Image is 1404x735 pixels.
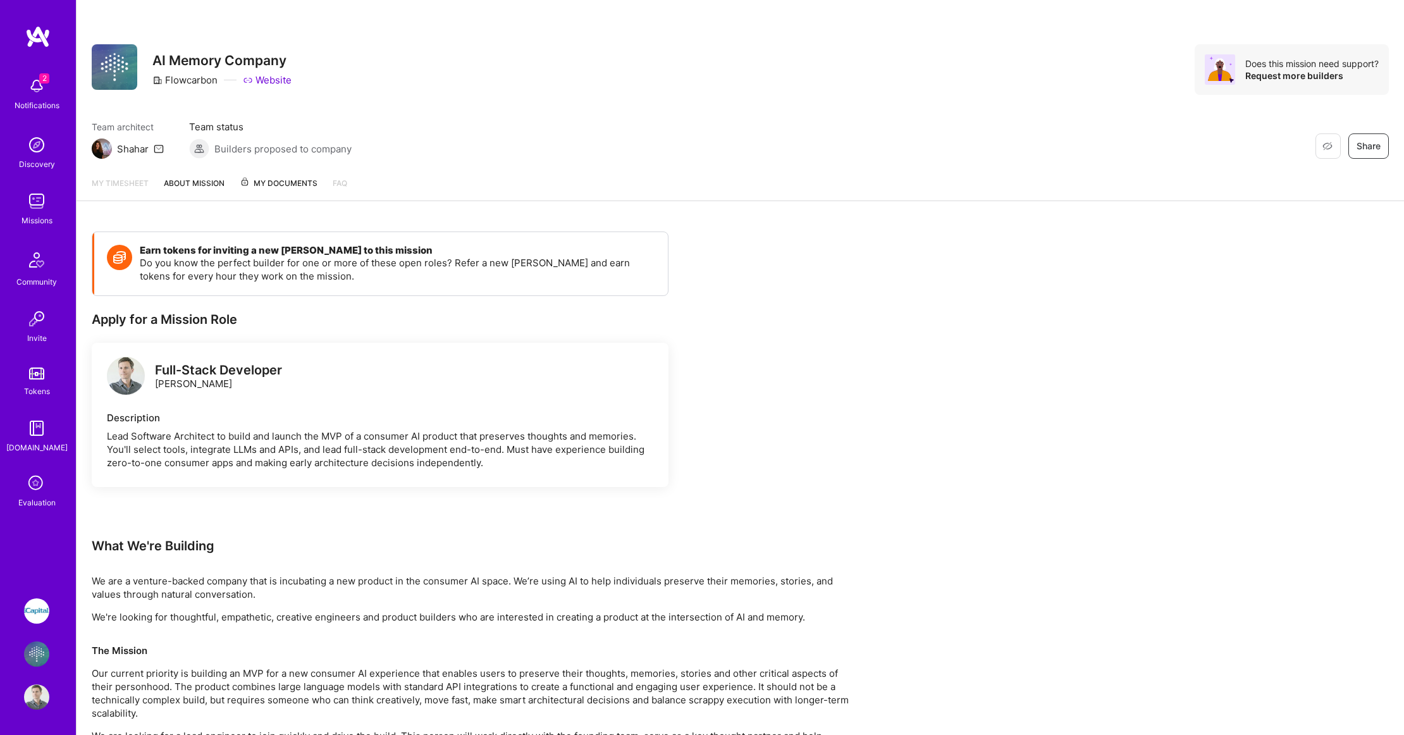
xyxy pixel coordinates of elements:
[333,176,347,201] a: FAQ
[155,364,282,377] div: Full-Stack Developer
[19,157,55,171] div: Discovery
[92,574,851,601] p: We are a venture-backed company that is incubating a new product in the consumer AI space. We’re ...
[1205,54,1235,85] img: Avatar
[92,176,149,201] a: My timesheet
[92,44,137,90] img: Company Logo
[155,364,282,390] div: [PERSON_NAME]
[140,245,655,256] h4: Earn tokens for inviting a new [PERSON_NAME] to this mission
[107,357,145,395] img: logo
[21,684,52,710] a: User Avatar
[92,311,668,328] div: Apply for a Mission Role
[1357,140,1381,152] span: Share
[140,256,655,283] p: Do you know the perfect builder for one or more of these open roles? Refer a new [PERSON_NAME] an...
[189,139,209,159] img: Builders proposed to company
[107,429,653,469] div: Lead Software Architect to build and launch the MVP of a consumer AI product that preserves thoug...
[164,176,225,201] a: About Mission
[22,214,52,227] div: Missions
[107,245,132,270] img: Token icon
[152,73,218,87] div: Flowcarbon
[24,73,49,99] img: bell
[243,73,292,87] a: Website
[24,306,49,331] img: Invite
[152,75,163,85] i: icon CompanyGray
[152,52,292,68] h3: AI Memory Company
[15,99,59,112] div: Notifications
[1322,141,1333,151] i: icon EyeClosed
[107,411,653,424] div: Description
[24,416,49,441] img: guide book
[24,132,49,157] img: discovery
[29,367,44,380] img: tokens
[24,385,50,398] div: Tokens
[92,538,851,554] div: What We're Building
[21,641,52,667] a: Flowcarbon: AI Memory Company
[16,275,57,288] div: Community
[92,610,851,624] p: We're looking for thoughtful, empathetic, creative engineers and product builders who are interes...
[92,667,851,720] p: Our current priority is building an MVP for a new consumer AI experience that enables users to pr...
[1245,70,1379,82] div: Request more builders
[24,188,49,214] img: teamwork
[24,641,49,667] img: Flowcarbon: AI Memory Company
[24,598,49,624] img: iCapital: Build and maintain RESTful API
[25,472,49,496] i: icon SelectionTeam
[1245,58,1379,70] div: Does this mission need support?
[189,120,352,133] span: Team status
[240,176,317,190] span: My Documents
[6,441,68,454] div: [DOMAIN_NAME]
[240,176,317,201] a: My Documents
[92,139,112,159] img: Team Architect
[92,645,147,657] strong: The Mission
[39,73,49,83] span: 2
[92,120,164,133] span: Team architect
[18,496,56,509] div: Evaluation
[107,357,145,398] a: logo
[24,684,49,710] img: User Avatar
[22,245,52,275] img: Community
[154,144,164,154] i: icon Mail
[117,142,149,156] div: Shahar
[27,331,47,345] div: Invite
[214,142,352,156] span: Builders proposed to company
[21,598,52,624] a: iCapital: Build and maintain RESTful API
[25,25,51,48] img: logo
[1348,133,1389,159] button: Share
